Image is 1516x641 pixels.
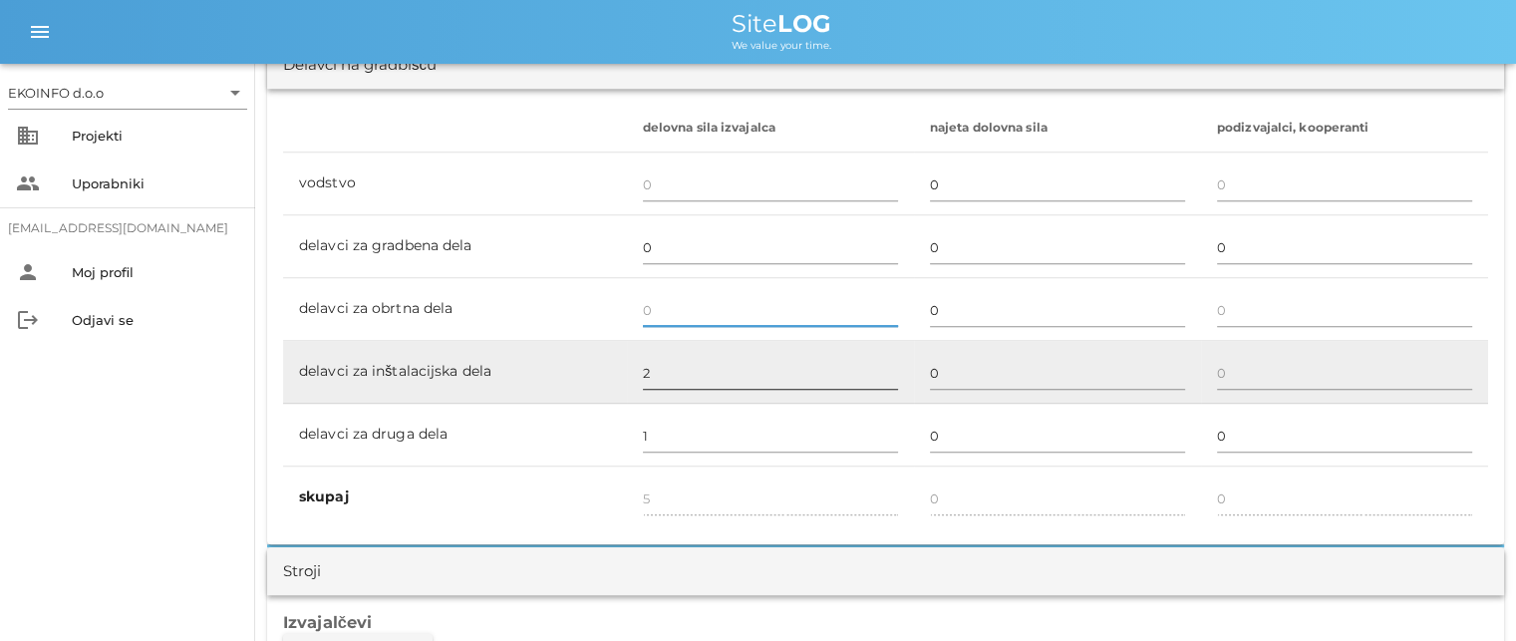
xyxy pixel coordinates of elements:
[283,153,627,215] td: vodstvo
[223,81,247,105] i: arrow_drop_down
[732,9,831,38] span: Site
[1416,545,1516,641] div: Pripomoček za klepet
[72,312,239,328] div: Odjavi se
[643,294,898,326] input: 0
[16,124,40,148] i: business
[283,560,321,583] div: Stroji
[1416,545,1516,641] iframe: Chat Widget
[930,357,1185,389] input: 0
[643,168,898,200] input: 0
[283,54,437,77] div: Delavci na gradbišču
[643,231,898,263] input: 0
[930,420,1185,452] input: 0
[914,105,1201,153] th: najeta dolovna sila
[930,294,1185,326] input: 0
[930,168,1185,200] input: 0
[283,341,627,404] td: delavci za inštalacijska dela
[1217,357,1472,389] input: 0
[8,77,247,109] div: EKOINFO d.o.o
[1217,168,1472,200] input: 0
[8,84,104,102] div: EKOINFO d.o.o
[299,487,349,505] b: skupaj
[72,264,239,280] div: Moj profil
[283,611,1488,633] h3: Izvajalčevi
[1217,294,1472,326] input: 0
[732,39,831,52] span: We value your time.
[72,175,239,191] div: Uporabniki
[283,404,627,467] td: delavci za druga dela
[643,357,898,389] input: 0
[627,105,914,153] th: delovna sila izvajalca
[643,420,898,452] input: 0
[1201,105,1488,153] th: podizvajalci, kooperanti
[1217,420,1472,452] input: 0
[283,278,627,341] td: delavci za obrtna dela
[16,171,40,195] i: people
[1217,231,1472,263] input: 0
[72,128,239,144] div: Projekti
[283,215,627,278] td: delavci za gradbena dela
[16,308,40,332] i: logout
[16,260,40,284] i: person
[930,231,1185,263] input: 0
[777,9,831,38] b: LOG
[28,20,52,44] i: menu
